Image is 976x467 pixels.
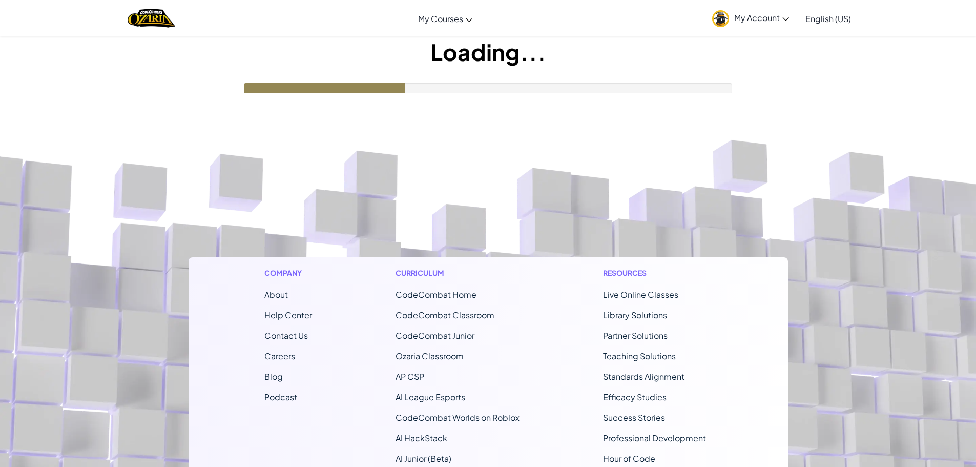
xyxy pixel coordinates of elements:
[603,310,667,320] a: Library Solutions
[603,371,684,382] a: Standards Alignment
[396,453,451,464] a: AI Junior (Beta)
[264,289,288,300] a: About
[734,12,789,23] span: My Account
[396,310,494,320] a: CodeCombat Classroom
[707,2,794,34] a: My Account
[603,289,678,300] a: Live Online Classes
[396,412,520,423] a: CodeCombat Worlds on Roblox
[396,289,476,300] span: CodeCombat Home
[396,330,474,341] a: CodeCombat Junior
[128,8,175,29] img: Home
[418,13,463,24] span: My Courses
[264,392,297,402] a: Podcast
[712,10,729,27] img: avatar
[800,5,856,32] a: English (US)
[264,330,308,341] span: Contact Us
[128,8,175,29] a: Ozaria by CodeCombat logo
[603,392,667,402] a: Efficacy Studies
[396,433,447,443] a: AI HackStack
[264,351,295,361] a: Careers
[396,268,520,278] h1: Curriculum
[603,412,665,423] a: Success Stories
[603,453,655,464] a: Hour of Code
[603,268,712,278] h1: Resources
[413,5,477,32] a: My Courses
[396,371,424,382] a: AP CSP
[805,13,851,24] span: English (US)
[264,371,283,382] a: Blog
[603,351,676,361] a: Teaching Solutions
[603,433,706,443] a: Professional Development
[264,310,312,320] a: Help Center
[396,392,465,402] a: AI League Esports
[264,268,312,278] h1: Company
[603,330,668,341] a: Partner Solutions
[396,351,464,361] a: Ozaria Classroom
